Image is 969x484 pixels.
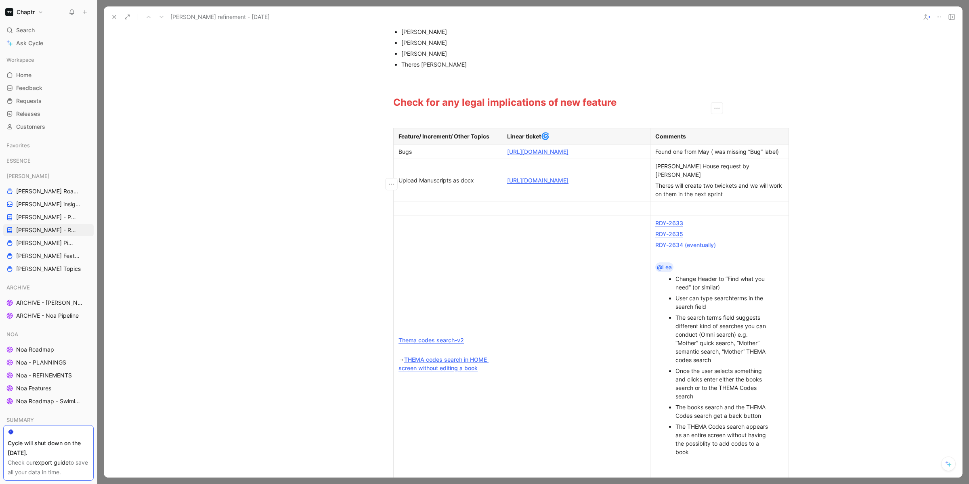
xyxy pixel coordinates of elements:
[675,367,772,400] div: Once the user selects something and clicks enter either the books search or to the THEMA Codes se...
[16,299,85,307] span: ARCHIVE - [PERSON_NAME] Pipeline
[16,371,72,379] span: Noa - REFINEMENTS
[16,265,81,273] span: [PERSON_NAME] Topics
[3,170,94,182] div: [PERSON_NAME]
[16,346,54,354] span: Noa Roadmap
[655,220,683,226] a: RDY-2633
[6,283,30,291] span: ARCHIVE
[655,162,784,179] div: [PERSON_NAME] House request by [PERSON_NAME]
[3,281,94,293] div: ARCHIVE
[16,97,42,105] span: Requests
[3,263,94,275] a: [PERSON_NAME] Topics
[8,458,89,477] div: Check our to save all your data in time.
[3,155,94,169] div: ESSENCE
[3,395,94,407] a: Noa Roadmap - Swimlanes
[16,252,83,260] span: [PERSON_NAME] Features
[655,241,716,248] a: RDY-2634 (eventually)
[16,110,40,118] span: Releases
[6,330,18,338] span: NOA
[16,358,66,367] span: Noa - PLANNINGS
[3,211,94,223] a: [PERSON_NAME] - PLANNINGS
[675,294,772,311] div: User can type searchterms in the search field
[16,123,45,131] span: Customers
[3,37,94,49] a: Ask Cycle
[3,310,94,322] a: ARCHIVE - Noa Pipeline
[507,133,541,140] strong: Linear ticket
[541,132,550,140] span: 🌀
[16,187,80,195] span: [PERSON_NAME] Roadmap - open items
[3,414,94,426] div: SUMMARY
[3,121,94,133] a: Customers
[3,24,94,36] div: Search
[675,313,772,364] div: The search terms field suggests different kind of searches you can conduct (Omni search) e.g. “Mo...
[507,177,568,184] a: [URL][DOMAIN_NAME]
[3,250,94,262] a: [PERSON_NAME] Features
[401,60,673,69] div: Theres [PERSON_NAME]
[3,155,94,167] div: ESSENCE
[401,27,673,36] div: [PERSON_NAME]
[399,147,497,156] div: Bugs
[399,356,489,371] a: THEMA codes search in HOME screen without editing a book
[6,141,30,149] span: Favorites
[3,108,94,120] a: Releases
[17,8,35,16] h1: Chaptr
[3,170,94,275] div: [PERSON_NAME][PERSON_NAME] Roadmap - open items[PERSON_NAME] insights[PERSON_NAME] - PLANNINGS[PE...
[16,397,83,405] span: Noa Roadmap - Swimlanes
[393,96,617,108] span: Check for any legal implications of new feature
[3,328,94,340] div: NOA
[3,82,94,94] a: Feedback
[3,95,94,107] a: Requests
[35,459,69,466] a: export guide
[5,8,13,16] img: Chaptr
[170,12,270,22] span: [PERSON_NAME] refinement - [DATE]
[655,230,683,237] a: RDY-2635
[3,344,94,356] a: Noa Roadmap
[655,133,686,140] strong: Comments
[399,176,497,184] div: Upload Manuscripts as docx
[3,139,94,151] div: Favorites
[16,200,82,208] span: [PERSON_NAME] insights
[3,224,94,236] a: [PERSON_NAME] - REFINEMENTS
[3,328,94,407] div: NOANoa RoadmapNoa - PLANNINGSNoa - REFINEMENTSNoa FeaturesNoa Roadmap - Swimlanes
[3,281,94,322] div: ARCHIVEARCHIVE - [PERSON_NAME] PipelineARCHIVE - Noa Pipeline
[16,84,42,92] span: Feedback
[3,185,94,197] a: [PERSON_NAME] Roadmap - open items
[399,337,464,344] a: Thema codes search-v2
[3,237,94,249] a: [PERSON_NAME] Pipeline
[675,274,772,291] div: Change Header to “Find what you need” (or similar)
[3,198,94,210] a: [PERSON_NAME] insights
[6,56,34,64] span: Workspace
[3,54,94,66] div: Workspace
[16,38,43,48] span: Ask Cycle
[3,382,94,394] a: Noa Features
[6,172,50,180] span: [PERSON_NAME]
[16,384,51,392] span: Noa Features
[16,71,31,79] span: Home
[16,239,75,247] span: [PERSON_NAME] Pipeline
[3,6,45,18] button: ChaptrChaptr
[8,438,89,458] div: Cycle will shut down on the [DATE].
[655,181,784,198] div: Theres will create two twickets and we will work on them in the next sprint
[401,38,673,47] div: [PERSON_NAME]
[6,157,31,165] span: ESSENCE
[3,414,94,428] div: SUMMARY
[16,25,35,35] span: Search
[3,369,94,381] a: Noa - REFINEMENTS
[401,49,673,58] div: [PERSON_NAME]
[16,226,78,234] span: [PERSON_NAME] - REFINEMENTS
[16,213,78,221] span: [PERSON_NAME] - PLANNINGS
[675,422,772,456] div: The THEMA Codes search appears as an entire screen without having the possiblity to add codes to ...
[16,312,79,320] span: ARCHIVE - Noa Pipeline
[3,297,94,309] a: ARCHIVE - [PERSON_NAME] Pipeline
[3,356,94,369] a: Noa - PLANNINGS
[6,416,34,424] span: SUMMARY
[507,148,568,155] a: [URL][DOMAIN_NAME]
[655,147,784,156] div: Found one from May ( was missing “Bug” label)
[3,69,94,81] a: Home
[675,403,772,420] div: The books search and the THEMA Codes search get a back button
[399,133,489,140] strong: Feature/ Increment/ Other Topics
[657,262,672,272] div: @Lea
[399,347,497,372] div: →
